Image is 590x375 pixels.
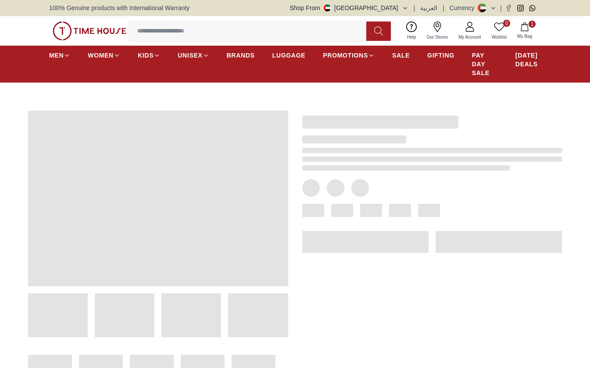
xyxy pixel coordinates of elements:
span: My Bag [514,33,536,40]
a: MEN [49,47,70,63]
span: BRANDS [227,51,255,60]
a: GIFTING [427,47,454,63]
a: LUGGAGE [272,47,306,63]
span: UNISEX [178,51,202,60]
img: ... [53,22,126,40]
a: BRANDS [227,47,255,63]
span: Our Stores [423,34,451,40]
span: GIFTING [427,51,454,60]
a: Whatsapp [529,5,536,11]
span: 1 [529,21,536,28]
a: 0Wishlist [486,20,512,42]
span: | [500,4,502,12]
span: KIDS [138,51,154,60]
span: [DATE] DEALS [515,51,541,69]
a: PAY DAY SALE [472,47,498,81]
button: 1My Bag [512,21,537,41]
span: Wishlist [488,34,510,40]
span: WOMEN [88,51,114,60]
a: SALE [392,47,410,63]
span: MEN [49,51,64,60]
a: Our Stores [422,20,453,42]
span: | [443,4,444,12]
img: United Arab Emirates [324,4,331,11]
a: Help [402,20,422,42]
span: | [414,4,415,12]
a: UNISEX [178,47,209,63]
span: My Account [455,34,485,40]
a: KIDS [138,47,160,63]
span: PROMOTIONS [323,51,368,60]
a: Facebook [505,5,512,11]
span: Help [404,34,420,40]
button: العربية [420,4,437,12]
a: [DATE] DEALS [515,47,541,72]
span: SALE [392,51,410,60]
span: PAY DAY SALE [472,51,498,77]
span: LUGGAGE [272,51,306,60]
div: Currency [450,4,478,12]
button: Shop From[GEOGRAPHIC_DATA] [290,4,408,12]
a: PROMOTIONS [323,47,375,63]
a: Instagram [517,5,524,11]
a: WOMEN [88,47,120,63]
span: 0 [503,20,510,27]
span: 100% Genuine products with International Warranty [49,4,190,12]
